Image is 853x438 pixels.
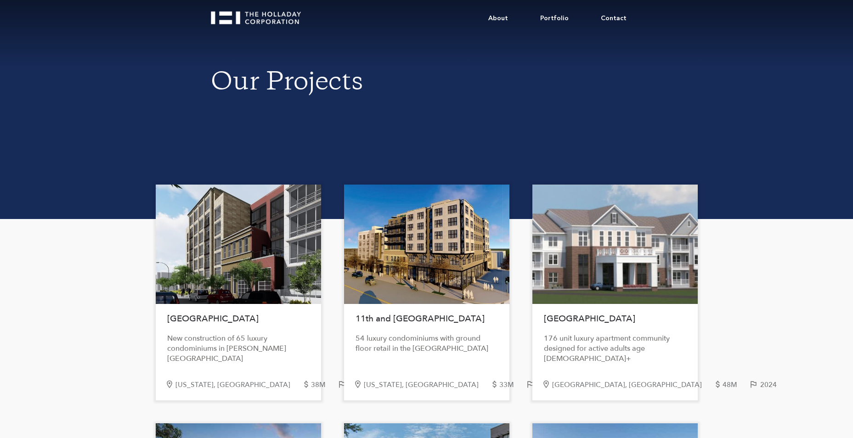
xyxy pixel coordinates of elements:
[311,381,337,389] div: 38M
[356,309,498,329] h1: 11th and [GEOGRAPHIC_DATA]
[211,69,643,98] h1: Our Projects
[723,381,749,389] div: 48M
[472,5,524,32] a: About
[760,381,788,389] div: 2024
[175,381,302,389] div: [US_STATE], [GEOGRAPHIC_DATA]
[552,381,713,389] div: [GEOGRAPHIC_DATA], [GEOGRAPHIC_DATA]
[356,333,498,354] div: 54 luxury condominiums with ground floor retail in the [GEOGRAPHIC_DATA]
[499,381,525,389] div: 33M
[544,309,686,329] h1: [GEOGRAPHIC_DATA]
[524,5,585,32] a: Portfolio
[544,333,686,364] div: 176 unit luxury apartment community designed for active adults age [DEMOGRAPHIC_DATA]+
[211,5,309,24] a: home
[585,5,643,32] a: Contact
[167,309,310,329] h1: [GEOGRAPHIC_DATA]
[364,381,490,389] div: [US_STATE], [GEOGRAPHIC_DATA]
[167,333,310,364] div: New construction of 65 luxury condominiums in [PERSON_NAME][GEOGRAPHIC_DATA]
